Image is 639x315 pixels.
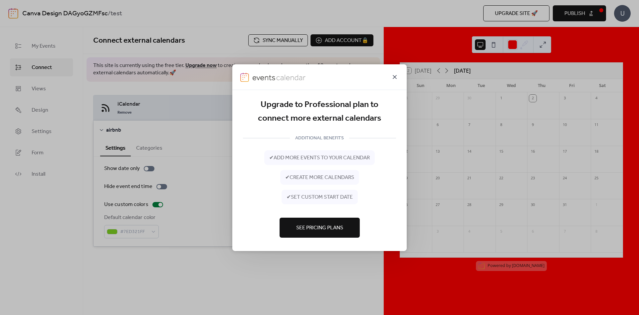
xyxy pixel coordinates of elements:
[285,174,354,182] span: ✔ create more calendars
[290,134,349,142] span: ADDITIONAL BENEFITS
[287,193,353,201] span: ✔ set custom start date
[269,154,370,162] span: ✔ add more events to your calendar
[296,224,343,232] span: See Pricing Plans
[280,218,360,238] button: See Pricing Plans
[240,72,249,82] img: logo-icon
[252,72,306,82] img: logo-type
[243,98,396,125] div: Upgrade to Professional plan to connect more external calendars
